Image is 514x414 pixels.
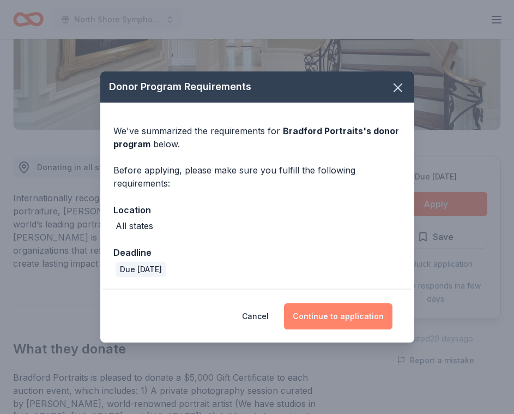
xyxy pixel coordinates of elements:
button: Continue to application [284,303,392,329]
div: All states [116,219,153,232]
div: We've summarized the requirements for below. [113,124,401,151]
div: Deadline [113,245,401,260]
div: Before applying, please make sure you fulfill the following requirements: [113,164,401,190]
div: Location [113,203,401,217]
div: Donor Program Requirements [100,71,414,103]
div: Due [DATE] [116,262,166,277]
button: Cancel [242,303,269,329]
